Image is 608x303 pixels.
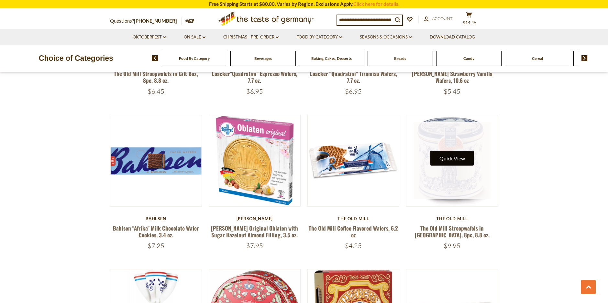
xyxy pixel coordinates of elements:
[114,70,198,84] a: The Old Mill Stroopwafels in Gift Box, 8pc, 8.8 oz.
[430,151,474,166] button: Quick View
[148,242,164,250] span: $7.25
[308,115,399,207] img: The Old Mill Coffee Flavored Wafers, 6.2 oz
[311,56,352,61] a: Baking, Cakes, Desserts
[415,224,490,239] a: The Old Mill Stroopwafels in [GEOGRAPHIC_DATA], 8pc, 8.8 oz.
[432,16,453,21] span: Account
[223,34,279,41] a: Christmas - PRE-ORDER
[246,87,263,95] span: $6.95
[406,115,498,207] img: The Old Mill Stroopwafels in Tin, 8pc, 8.8 oz.
[360,34,412,41] a: Seasons & Occasions
[110,115,202,207] img: Bahlsen "Afrika" Milk Chocolate Wafer Cookies, 3.4 oz.
[133,34,166,41] a: Oktoberfest
[459,12,479,28] button: $14.45
[394,56,406,61] a: Breads
[211,224,298,239] a: [PERSON_NAME] Original Oblaten with Sugar Hazelnut Almond Filling, 3.5 oz.
[412,70,492,84] a: [PERSON_NAME] Strawberry Vanilla Wafers, 10.6 oz
[110,17,182,25] p: Questions?
[296,34,342,41] a: Food By Category
[134,18,177,24] a: [PHONE_NUMBER]
[309,224,398,239] a: The Old Mill Coffee Flavored Wafers, 6.2 oz
[581,55,588,61] img: next arrow
[444,242,460,250] span: $9.95
[424,15,453,22] a: Account
[254,56,272,61] a: Beverages
[430,34,475,41] a: Download Catalog
[110,216,202,221] div: Bahlsen
[532,56,543,61] a: Cereal
[463,20,477,25] span: $14.45
[212,70,297,84] a: Loacker"Quadratini" Espresso Wafers, 7.7 oz.
[113,224,199,239] a: Bahlsen "Afrika" Milk Chocolate Wafer Cookies, 3.4 oz.
[246,242,263,250] span: $7.95
[209,115,301,207] img: Wetzel Original Oblaten with Sugar Hazelnut Almond Filling, 3.5 oz.
[444,87,460,95] span: $5.45
[463,56,474,61] a: Candy
[406,216,498,221] div: The Old Mill
[179,56,210,61] a: Food By Category
[148,87,164,95] span: $6.45
[152,55,158,61] img: previous arrow
[345,242,362,250] span: $4.25
[353,1,399,7] a: Click here for details.
[184,34,205,41] a: On Sale
[209,216,301,221] div: [PERSON_NAME]
[345,87,362,95] span: $6.95
[310,70,397,84] a: Loacker "Quadratini" Tiramisu Wafers, 7.7 oz.
[307,216,400,221] div: The Old Mill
